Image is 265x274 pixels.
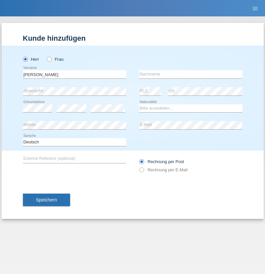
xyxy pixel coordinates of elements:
[23,34,242,42] h1: Kunde hinzufügen
[252,5,258,12] i: menu
[139,167,143,176] input: Rechnung per E-Mail
[249,6,262,10] a: menu
[23,194,70,206] button: Speichern
[47,57,64,62] label: Frau
[139,159,184,164] label: Rechnung per Post
[47,57,51,61] input: Frau
[36,197,57,202] span: Speichern
[23,57,39,62] label: Herr
[139,167,188,172] label: Rechnung per E-Mail
[23,57,27,61] input: Herr
[139,159,143,167] input: Rechnung per Post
